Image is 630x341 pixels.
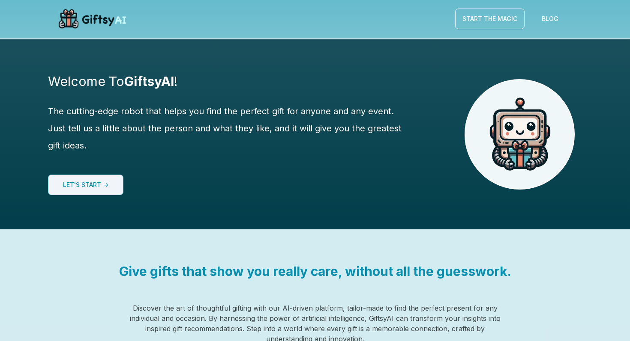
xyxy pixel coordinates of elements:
div: The cutting-edge robot that helps you find the perfect gift for anyone and any event. Just tell u... [48,103,410,161]
a: Let's start -> [60,179,112,191]
a: Blog [535,9,565,29]
a: Start The Magic [455,9,525,29]
div: Welcome To ! [48,74,177,89]
span: GiftsyAI [124,74,174,89]
button: Let's start -> [48,175,123,195]
div: Give gifts that show you really care, without all the guesswork. [119,264,511,279]
img: GiftsyAI [465,80,574,188]
img: GiftsyAI [54,5,130,33]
